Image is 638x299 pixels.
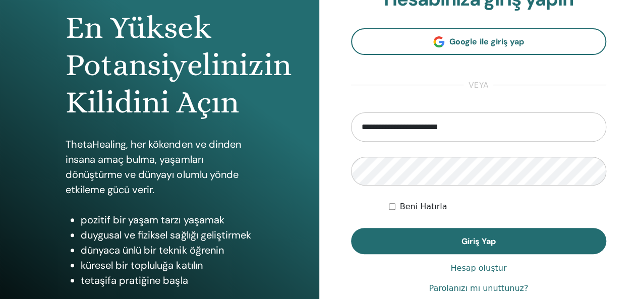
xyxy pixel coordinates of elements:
a: Google ile giriş yap [351,28,607,55]
span: Giriş Yap [461,236,496,247]
span: veya [463,79,493,91]
li: duygusal ve fiziksel sağlığı geliştirmek [81,227,253,243]
li: küresel bir topluluğa katılın [81,258,253,273]
div: Keep me authenticated indefinitely or until I manually logout [389,201,606,213]
p: ThetaHealing, her kökenden ve dinden insana amaç bulma, yaşamları dönüştürme ve dünyayı olumlu yö... [66,137,253,197]
li: dünyaca ünlü bir teknik öğrenin [81,243,253,258]
button: Giriş Yap [351,228,607,254]
li: pozitif bir yaşam tarzı yaşamak [81,212,253,227]
li: tetaşifa pratiğine başla [81,273,253,288]
a: Hesap oluştur [450,262,506,274]
span: Google ile giriş yap [449,36,524,47]
label: Beni Hatırla [399,201,447,213]
a: Parolanızı mı unuttunuz? [429,282,528,294]
h1: En Yüksek Potansiyelinizin Kilidini Açın [66,9,253,122]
